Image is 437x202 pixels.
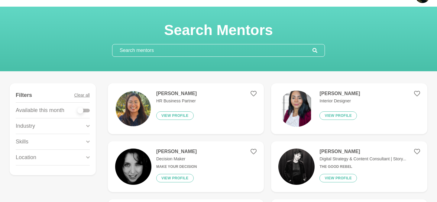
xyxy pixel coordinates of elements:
p: Available this month [16,106,64,114]
h4: [PERSON_NAME] [156,149,197,155]
img: 443bca476f7facefe296c2c6ab68eb81e300ea47-400x400.jpg [115,149,151,185]
input: Search mentors [112,44,312,56]
img: 1044fa7e6122d2a8171cf257dcb819e56f039831-1170x656.jpg [278,149,315,185]
img: 231d6636be52241877ec7df6b9df3e537ea7a8ca-1080x1080.png [115,91,151,127]
h6: Make Your Decision [156,165,197,169]
h4: [PERSON_NAME] [319,91,360,97]
button: Clear all [74,88,90,102]
p: Industry [16,122,35,130]
p: Location [16,153,36,162]
button: View profile [319,174,357,182]
a: [PERSON_NAME]HR Business PartnerView profile [108,83,264,134]
p: Digital Strategy & Content Consultant | Story... [319,156,406,162]
button: View profile [319,111,357,120]
a: [PERSON_NAME]Decision MakerMake Your DecisionView profile [108,141,264,192]
h6: The Good Rebel [319,165,406,169]
p: Interior Designer [319,98,360,104]
a: [PERSON_NAME]Digital Strategy & Content Consultant | Story...The Good RebelView profile [271,141,427,192]
button: View profile [156,111,194,120]
h4: [PERSON_NAME] [156,91,197,97]
p: HR Business Partner [156,98,197,104]
button: View profile [156,174,194,182]
h4: Filters [16,92,32,99]
p: Skills [16,138,28,146]
img: 672c9e0f5c28f94a877040268cd8e7ac1f2c7f14-1080x1350.png [278,91,315,127]
p: Decision Maker [156,156,197,162]
h1: Search Mentors [112,21,325,39]
h4: [PERSON_NAME] [319,149,406,155]
a: [PERSON_NAME]Interior DesignerView profile [271,83,427,134]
